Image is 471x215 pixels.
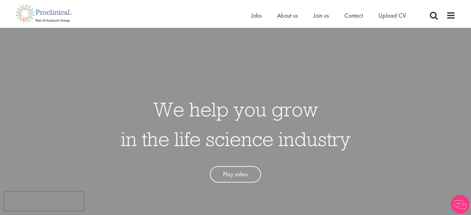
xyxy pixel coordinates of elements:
[121,94,351,154] h1: We help you grow in the life science industry
[451,195,469,213] img: Chatbot
[378,11,406,19] a: Upload CV
[313,11,329,19] a: Join us
[277,11,298,19] a: About us
[344,11,363,19] a: Contact
[210,166,261,183] a: Play video
[251,11,262,19] a: Jobs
